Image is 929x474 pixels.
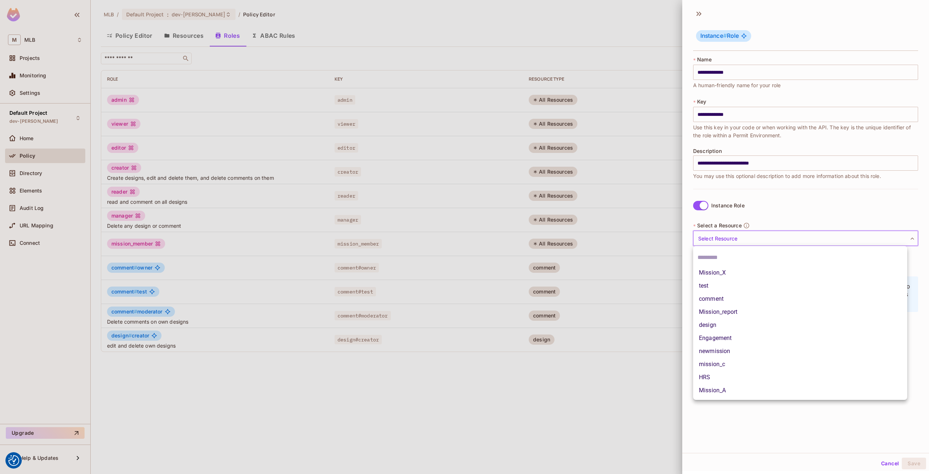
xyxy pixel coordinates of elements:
li: newmission [693,345,907,358]
li: HRS [693,371,907,384]
li: Mission_X [693,266,907,279]
button: Consent Preferences [8,455,19,466]
li: comment [693,292,907,305]
img: Revisit consent button [8,455,19,466]
li: mission_c [693,358,907,371]
li: test [693,279,907,292]
li: design [693,319,907,332]
li: Engagement [693,332,907,345]
li: Mission_report [693,305,907,319]
li: Mission_A [693,384,907,397]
